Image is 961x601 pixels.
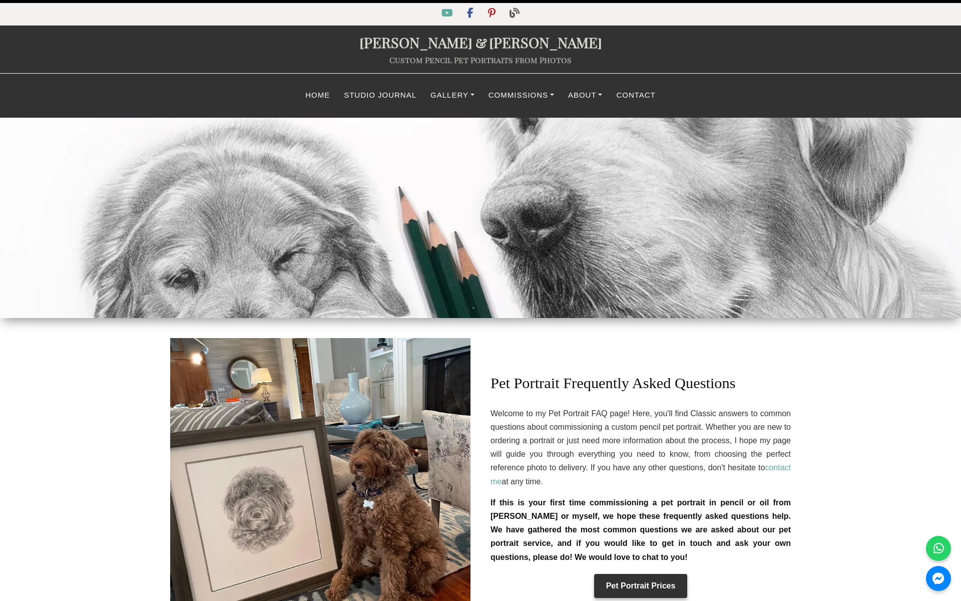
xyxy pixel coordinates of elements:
a: Home [298,86,337,105]
p: If this is your first time commissioning a pet portrait in pencil or oil from [PERSON_NAME] or my... [491,496,791,564]
h1: Pet Portrait Frequently Asked Questions [491,359,736,399]
span: & [472,33,489,52]
a: WhatsApp [926,536,951,561]
a: [PERSON_NAME]&[PERSON_NAME] [359,33,602,52]
a: Gallery [423,86,482,105]
a: Studio Journal [337,86,423,105]
a: Blog [504,10,526,18]
a: YouTube [435,10,461,18]
a: Pet Portrait Prices [594,574,688,598]
a: Contact [609,86,662,105]
a: Commissions [482,86,561,105]
a: Messenger [926,566,951,591]
a: About [561,86,610,105]
a: Custom Pencil Pet Portraits from Photos [389,55,572,65]
p: Welcome to my Pet Portrait FAQ page! Here, you'll find Classic answers to common questions about ... [491,407,791,488]
a: contact me [491,463,791,485]
a: Pinterest [482,10,504,18]
a: Facebook [461,10,482,18]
